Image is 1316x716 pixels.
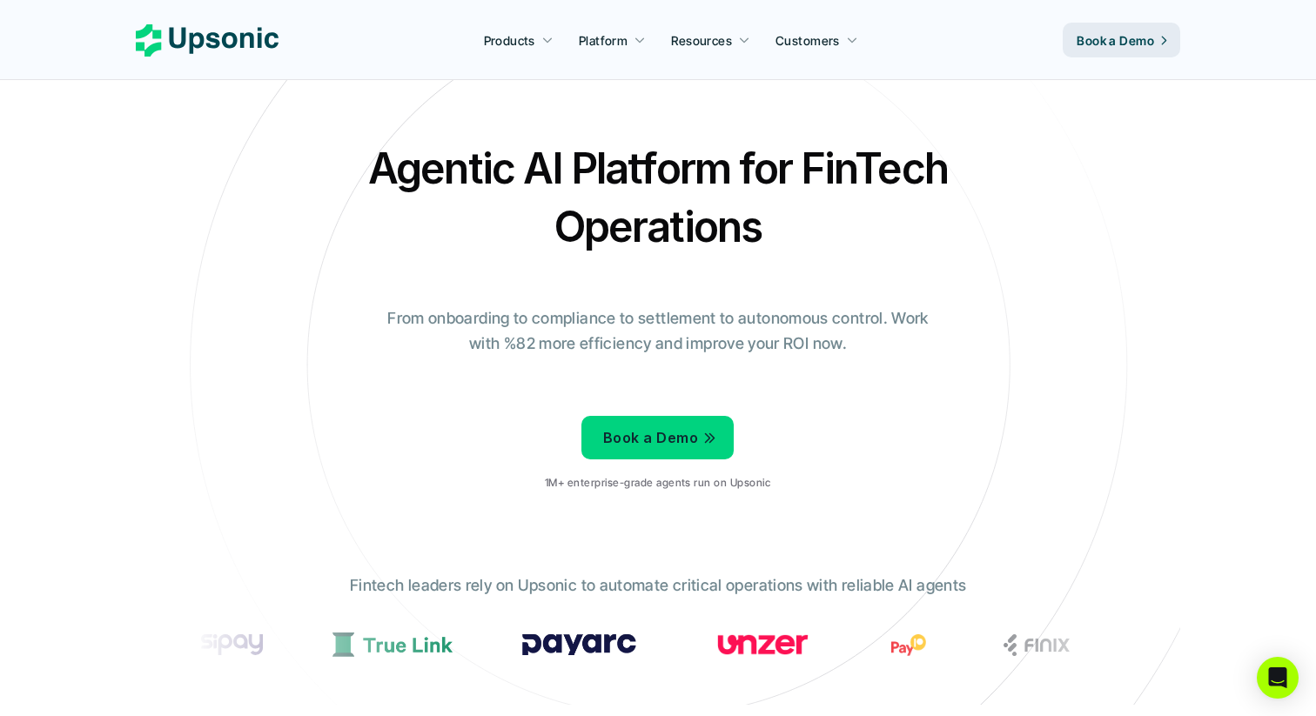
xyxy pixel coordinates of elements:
div: Open Intercom Messenger [1257,657,1299,699]
p: Fintech leaders rely on Upsonic to automate critical operations with reliable AI agents [350,573,966,599]
p: From onboarding to compliance to settlement to autonomous control. Work with %82 more efficiency ... [375,306,941,357]
h2: Agentic AI Platform for FinTech Operations [353,139,963,256]
p: 1M+ enterprise-grade agents run on Upsonic [545,477,770,489]
p: Resources [671,31,732,50]
p: Products [484,31,535,50]
a: Book a Demo [581,416,734,459]
p: Book a Demo [1077,31,1154,50]
p: Platform [579,31,628,50]
p: Customers [775,31,840,50]
a: Book a Demo [1063,23,1180,57]
a: Products [473,24,564,56]
p: Book a Demo [603,425,698,451]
